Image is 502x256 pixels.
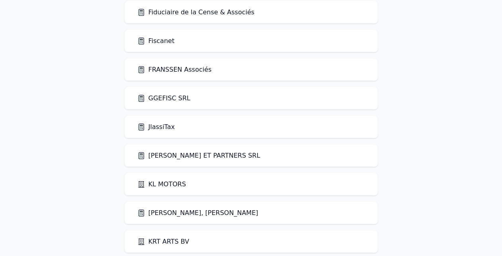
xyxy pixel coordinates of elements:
[137,94,190,103] a: GGEFISC SRL
[137,122,175,132] a: JlassiTax
[137,8,255,17] a: Fiduciaire de la Cense & Associés
[137,151,260,160] a: [PERSON_NAME] ET PARTNERS SRL
[137,65,212,74] a: FRANSSEN Associés
[137,237,189,246] a: KRT ARTS BV
[137,180,186,189] a: KL MOTORS
[137,208,258,218] a: [PERSON_NAME], [PERSON_NAME]
[137,36,175,46] a: Fiscanet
